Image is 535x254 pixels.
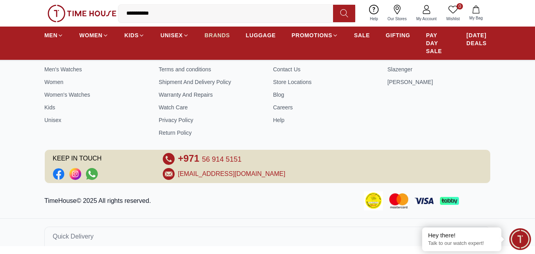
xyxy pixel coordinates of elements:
span: LUGGAGE [246,31,276,39]
a: Social Link [86,168,98,180]
a: Slazenger [387,65,491,73]
p: Talk to our watch expert! [428,240,495,247]
a: Contact Us [273,65,377,73]
a: PROMOTIONS [291,28,338,42]
button: My Bag [465,4,487,23]
a: Unisex [44,116,148,124]
a: MEN [44,28,63,42]
a: Watch Care [159,103,262,111]
a: Return Policy [159,129,262,137]
span: Help [367,16,381,22]
span: SALE [354,31,370,39]
img: Mastercard [389,193,408,208]
span: 0 [457,3,463,10]
a: Blog [273,91,377,99]
a: PAY DAY SALE [426,28,451,58]
span: GIFTING [386,31,410,39]
span: PAY DAY SALE [426,31,451,55]
div: Hey there! [428,231,495,239]
span: KIDS [124,31,139,39]
img: Consumer Payment [364,191,383,210]
a: Women [44,78,148,86]
li: Facebook [53,168,65,180]
a: Careers [273,103,377,111]
a: SALE [354,28,370,42]
span: 56 914 5151 [202,155,242,163]
a: LUGGAGE [246,28,276,42]
span: Quick Delivery [53,232,93,241]
a: Social Link [53,168,65,180]
span: Our Stores [385,16,410,22]
a: 0Wishlist [442,3,465,23]
span: UNISEX [160,31,183,39]
div: Chat Widget [509,228,531,250]
img: Visa [415,198,434,204]
span: KEEP IN TOUCH [53,153,152,165]
img: Tabby Payment [440,197,459,204]
a: GIFTING [386,28,410,42]
img: Tamara Payment [465,198,484,204]
a: Privacy Policy [159,116,262,124]
a: Shipment And Delivery Policy [159,78,262,86]
a: Men's Watches [44,65,148,73]
a: Women's Watches [44,91,148,99]
a: BRANDS [205,28,230,42]
a: Help [273,116,377,124]
a: KIDS [124,28,145,42]
a: [DATE] DEALS [466,28,491,50]
a: Kids [44,103,148,111]
a: Store Locations [273,78,377,86]
a: Warranty And Repairs [159,91,262,99]
img: ... [48,5,116,22]
span: [DATE] DEALS [466,31,491,47]
a: [PERSON_NAME] [387,78,491,86]
span: My Account [413,16,440,22]
span: WOMEN [79,31,103,39]
a: +971 56 914 5151 [178,153,242,165]
a: WOMEN [79,28,109,42]
a: Terms and conditions [159,65,262,73]
span: BRANDS [205,31,230,39]
a: [EMAIL_ADDRESS][DOMAIN_NAME] [178,169,285,179]
a: Help [365,3,383,23]
span: MEN [44,31,57,39]
a: UNISEX [160,28,188,42]
a: Social Link [69,168,81,180]
a: Our Stores [383,3,411,23]
span: PROMOTIONS [291,31,332,39]
button: Quick Delivery [44,227,491,246]
span: My Bag [466,15,486,21]
span: Wishlist [443,16,463,22]
p: TimeHouse© 2025 All rights reserved. [44,196,154,206]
